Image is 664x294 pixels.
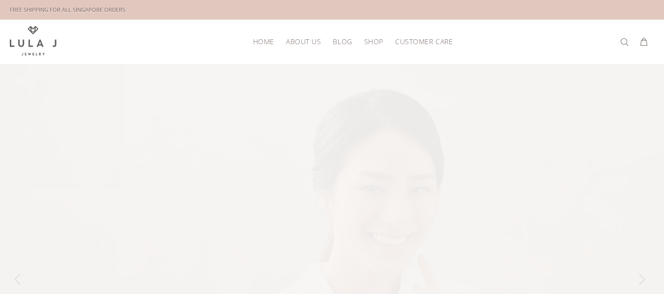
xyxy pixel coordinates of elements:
[364,38,383,45] span: Shop
[333,38,352,45] span: Blog
[286,38,321,45] span: About Us
[358,34,389,49] a: Shop
[327,34,358,49] a: Blog
[280,34,327,49] a: About Us
[247,34,280,49] a: HOME
[395,38,453,45] span: Customer Care
[10,4,125,15] div: FREE SHIPPING FOR ALL SINGAPORE ORDERS
[389,34,453,49] a: Customer Care
[253,38,274,45] span: HOME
